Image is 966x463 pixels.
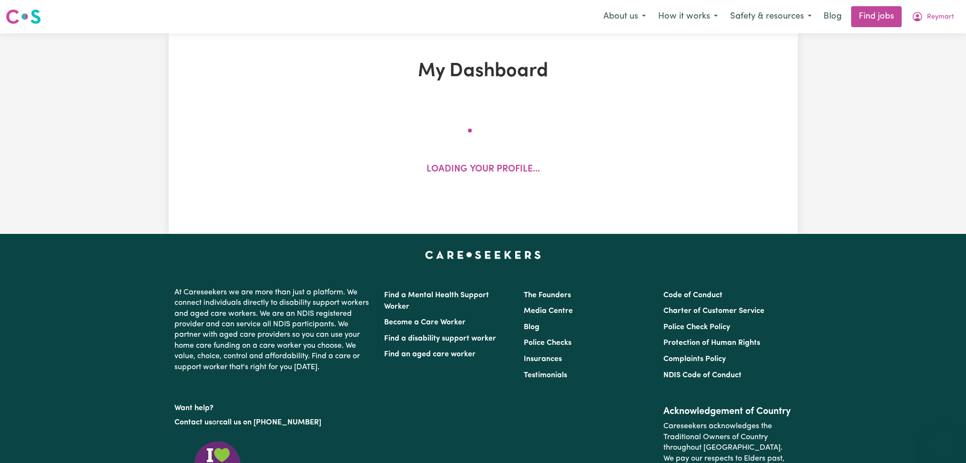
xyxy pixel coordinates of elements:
[174,419,212,426] a: Contact us
[279,60,687,83] h1: My Dashboard
[524,307,573,315] a: Media Centre
[818,6,847,27] a: Blog
[174,283,373,376] p: At Careseekers we are more than just a platform. We connect individuals directly to disability su...
[524,339,571,347] a: Police Checks
[663,406,792,417] h2: Acknowledgement of Country
[663,323,730,331] a: Police Check Policy
[524,323,539,331] a: Blog
[851,6,902,27] a: Find jobs
[927,12,954,22] span: Reymart
[663,355,726,363] a: Complaints Policy
[425,251,541,259] a: Careseekers home page
[724,7,818,27] button: Safety & resources
[905,7,960,27] button: My Account
[174,399,373,413] p: Want help?
[663,372,742,379] a: NDIS Code of Conduct
[427,163,540,177] p: Loading your profile...
[174,413,373,432] p: or
[6,6,41,28] a: Careseekers logo
[524,292,571,299] a: The Founders
[663,292,722,299] a: Code of Conduct
[384,292,489,311] a: Find a Mental Health Support Worker
[219,419,321,426] a: call us on [PHONE_NUMBER]
[524,355,562,363] a: Insurances
[928,425,958,455] iframe: Button to launch messaging window
[6,8,41,25] img: Careseekers logo
[652,7,724,27] button: How it works
[663,339,760,347] a: Protection of Human Rights
[597,7,652,27] button: About us
[384,351,476,358] a: Find an aged care worker
[663,307,764,315] a: Charter of Customer Service
[384,319,466,326] a: Become a Care Worker
[524,372,567,379] a: Testimonials
[384,335,496,342] a: Find a disability support worker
